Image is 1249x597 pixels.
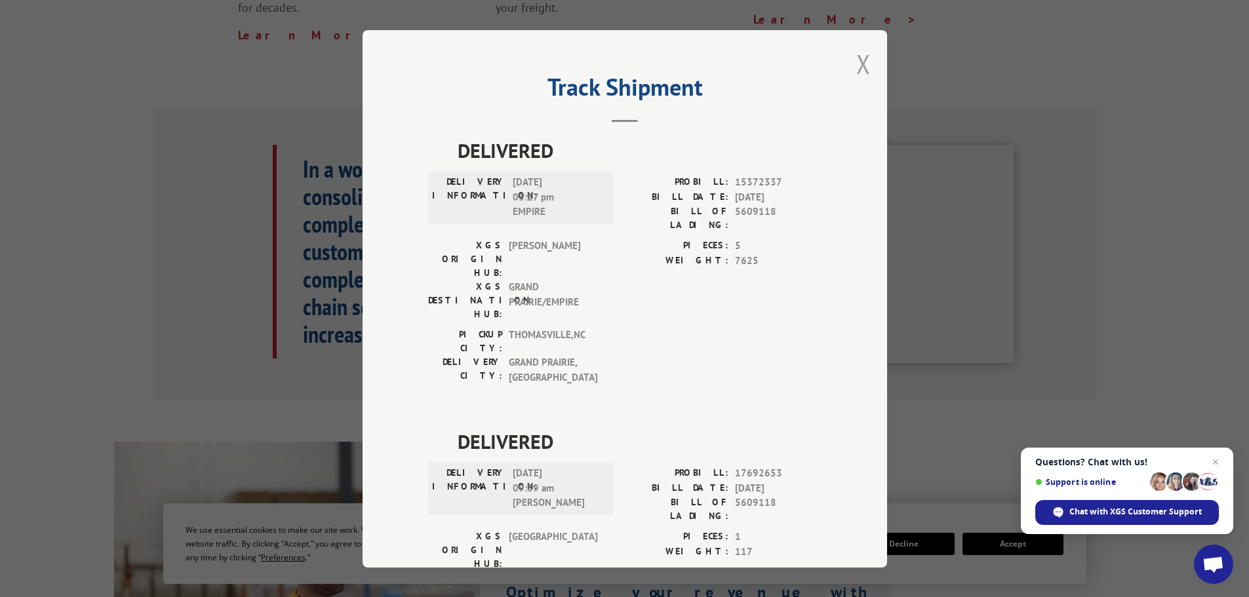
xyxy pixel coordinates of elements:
[625,253,728,268] label: WEIGHT:
[458,136,822,165] span: DELIVERED
[735,253,822,268] span: 7625
[735,495,822,523] span: 5609118
[428,355,502,385] label: DELIVERY CITY:
[1069,506,1202,518] span: Chat with XGS Customer Support
[428,530,502,571] label: XGS ORIGIN HUB:
[625,175,728,190] label: PROBILL:
[1208,454,1223,470] span: Close chat
[509,239,597,280] span: [PERSON_NAME]
[1194,545,1233,584] div: Open chat
[428,78,822,103] h2: Track Shipment
[432,466,506,510] label: DELIVERY INFORMATION:
[735,530,822,545] span: 1
[735,189,822,204] span: [DATE]
[625,239,728,254] label: PIECES:
[509,328,597,355] span: THOMASVILLE , NC
[735,544,822,559] span: 117
[509,530,597,571] span: [GEOGRAPHIC_DATA]
[509,280,597,321] span: GRAND PRAIRIE/EMPIRE
[428,328,502,355] label: PICKUP CITY:
[513,466,601,510] span: [DATE] 09:39 am [PERSON_NAME]
[1035,500,1219,525] div: Chat with XGS Customer Support
[458,427,822,456] span: DELIVERED
[735,239,822,254] span: 5
[513,175,601,220] span: [DATE] 03:27 pm EMPIRE
[432,175,506,220] label: DELIVERY INFORMATION:
[625,204,728,232] label: BILL OF LADING:
[735,204,822,232] span: 5609118
[625,530,728,545] label: PIECES:
[509,355,597,385] span: GRAND PRAIRIE , [GEOGRAPHIC_DATA]
[625,495,728,523] label: BILL OF LADING:
[735,466,822,481] span: 17692653
[735,480,822,495] span: [DATE]
[625,189,728,204] label: BILL DATE:
[1035,457,1219,467] span: Questions? Chat with us!
[625,466,728,481] label: PROBILL:
[428,239,502,280] label: XGS ORIGIN HUB:
[735,175,822,190] span: 15372337
[625,544,728,559] label: WEIGHT:
[625,480,728,495] label: BILL DATE:
[856,47,871,81] button: Close modal
[428,280,502,321] label: XGS DESTINATION HUB:
[1035,477,1145,487] span: Support is online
